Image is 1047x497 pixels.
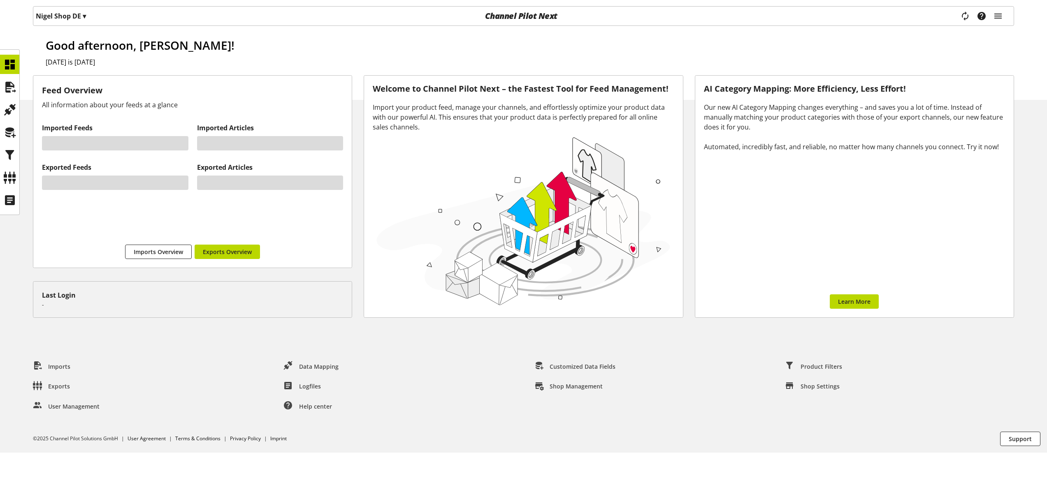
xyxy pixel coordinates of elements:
[46,57,1014,67] h2: [DATE] is [DATE]
[373,102,674,132] div: Import your product feed, manage your channels, and effortlessly optimize your product data with ...
[33,6,1014,26] nav: main navigation
[528,360,622,373] a: Customized Data Fields
[128,435,166,442] a: User Agreement
[299,402,332,411] span: Help center
[550,382,603,391] span: Shop Management
[26,400,106,413] a: User Management
[830,294,879,309] a: Learn More
[373,84,674,94] h3: Welcome to Channel Pilot Next – the Fastest Tool for Feed Management!
[1009,435,1032,443] span: Support
[203,247,252,256] span: Exports Overview
[48,402,100,411] span: User Management
[528,379,609,393] a: Shop Management
[277,400,339,413] a: Help center
[42,100,343,110] div: All information about your feeds at a glance
[175,435,221,442] a: Terms & Conditions
[299,382,321,391] span: Logfiles
[270,435,287,442] a: Imprint
[277,379,327,393] a: Logfiles
[26,379,77,393] a: Exports
[838,297,871,306] span: Learn More
[46,37,234,53] span: Good afternoon, [PERSON_NAME]!
[704,102,1005,152] div: Our new AI Category Mapping changes everything – and saves you a lot of time. Instead of manually...
[26,360,77,373] a: Imports
[83,12,86,21] span: ▾
[230,435,261,442] a: Privacy Policy
[42,300,343,309] p: -
[33,435,128,442] li: ©2025 Channel Pilot Solutions GmbH
[48,362,70,371] span: Imports
[1000,432,1040,446] button: Support
[277,360,345,373] a: Data Mapping
[801,362,842,371] span: Product Filters
[42,162,188,172] h2: Exported Feeds
[704,84,1005,94] h3: AI Category Mapping: More Efficiency, Less Effort!
[197,162,344,172] h2: Exported Articles
[42,84,343,97] h3: Feed Overview
[42,290,343,300] div: Last Login
[779,360,849,373] a: Product Filters
[801,382,840,391] span: Shop Settings
[779,379,846,393] a: Shop Settings
[134,247,183,256] span: Imports Overview
[42,123,188,133] h2: Imported Feeds
[373,132,674,309] img: 78e1b9dcff1e8392d83655fcfc870417.svg
[48,382,70,391] span: Exports
[299,362,339,371] span: Data Mapping
[550,362,615,371] span: Customized Data Fields
[36,11,86,21] p: Nigel Shop DE
[197,123,344,133] h2: Imported Articles
[125,245,192,259] a: Imports Overview
[195,245,260,259] a: Exports Overview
